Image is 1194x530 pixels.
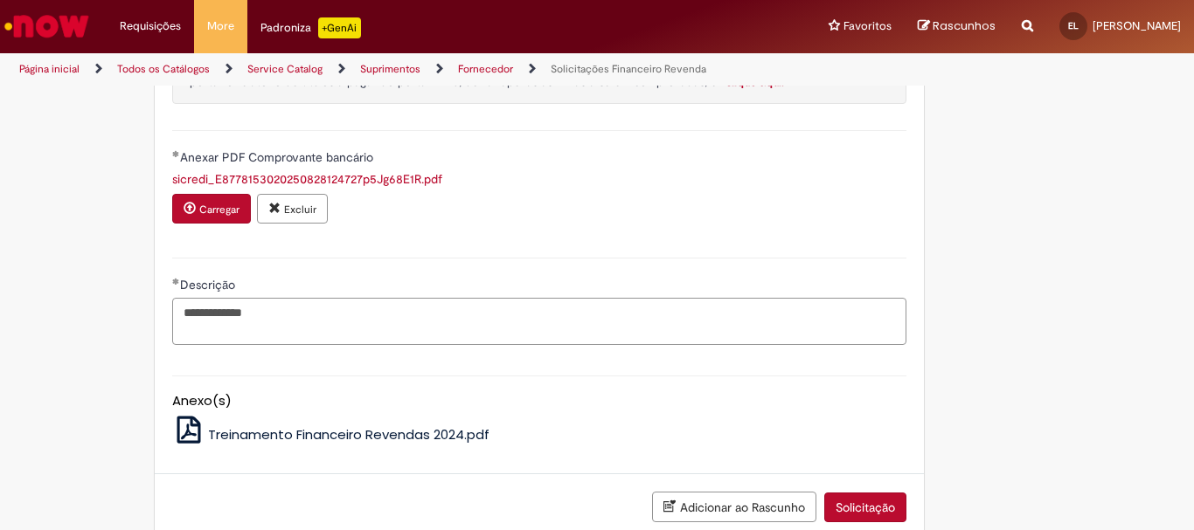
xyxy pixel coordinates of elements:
button: Adicionar ao Rascunho [652,492,816,522]
a: Rascunhos [918,18,996,35]
small: Excluir [284,203,316,217]
span: EL [1068,20,1079,31]
div: Padroniza [260,17,361,38]
a: Página inicial [19,62,80,76]
a: Solicitações Financeiro Revenda [551,62,706,76]
a: Download de sicredi_E8778153020250828124727p5Jg68E1R.pdf [172,171,442,187]
a: Fornecedor [458,62,513,76]
small: Carregar [199,203,239,217]
button: Carregar anexo de Anexar PDF Comprovante bancário Required [172,194,251,224]
button: Solicitação [824,492,906,522]
img: ServiceNow [2,9,92,44]
span: Obrigatório Preenchido [172,150,180,157]
span: More [207,17,234,35]
span: Favoritos [843,17,892,35]
span: Requisições [120,17,181,35]
a: Treinamento Financeiro Revendas 2024.pdf [172,425,490,444]
a: Service Catalog [247,62,323,76]
span: [PERSON_NAME] [1093,18,1181,33]
textarea: Descrição [172,298,906,345]
span: Obrigatório Preenchido [172,278,180,285]
a: Suprimentos [360,62,420,76]
p: +GenAi [318,17,361,38]
button: Excluir anexo sicredi_E8778153020250828124727p5Jg68E1R.pdf [257,194,328,224]
span: Descrição [180,277,239,293]
a: Todos os Catálogos [117,62,210,76]
ul: Trilhas de página [13,53,783,86]
h5: Anexo(s) [172,394,906,409]
span: Treinamento Financeiro Revendas 2024.pdf [208,425,489,444]
span: Rascunhos [933,17,996,34]
span: Anexar PDF Comprovante bancário [180,149,377,165]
